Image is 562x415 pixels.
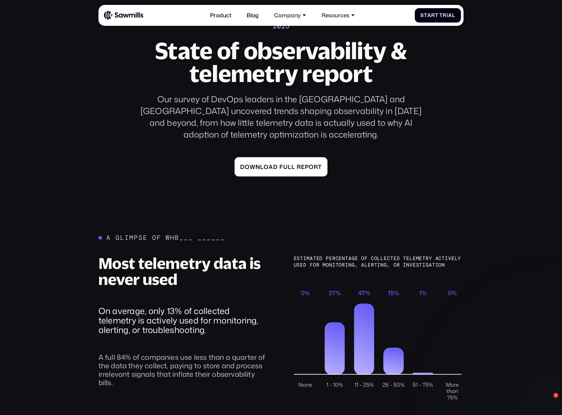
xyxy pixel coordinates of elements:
span: n [255,163,260,170]
div: Our survey of DevOps leaders in the [GEOGRAPHIC_DATA] and [GEOGRAPHIC_DATA] uncovered trends shap... [132,93,430,140]
span: a [427,12,431,18]
span: o [309,163,314,170]
div: A glimpse of whB___ ______ [106,234,225,241]
div: 2025 [272,22,290,31]
span: f [279,163,283,170]
span: D [240,163,245,170]
span: p [305,163,309,170]
iframe: Intercom live chat [540,393,555,408]
span: r [297,163,301,170]
span: u [283,163,288,170]
div: Estimated percentage of collected telemetry actively used for monitoring, alerting, or investigation [294,256,464,268]
h3: Most telemetry data is never used [98,256,269,287]
span: 1 [553,393,558,398]
span: w [250,163,255,170]
iframe: Intercom notifications message [431,352,562,397]
span: r [443,12,447,18]
a: StartTrial [415,8,461,23]
span: t [424,12,427,18]
div: On average, only 13% of collected telemetry is actively used for monitoring, alerting, or trouble... [98,306,269,335]
span: a [448,12,452,18]
a: Product [206,8,236,23]
h2: State of observability & telemetry report [132,39,430,85]
span: a [269,163,273,170]
div: Company [274,12,301,19]
span: t [435,12,438,18]
span: r [431,12,435,18]
span: l [291,163,295,170]
span: r [314,163,318,170]
span: l [288,163,291,170]
span: S [420,12,424,18]
span: o [245,163,250,170]
a: Blog [243,8,263,23]
span: d [273,163,278,170]
span: t [318,163,322,170]
span: l [452,12,455,18]
span: e [301,163,305,170]
span: i [447,12,448,18]
span: o [264,163,269,170]
span: l [260,163,264,170]
div: Resources [317,8,359,23]
span: T [439,12,443,18]
div: Resources [322,12,349,19]
div: A full 84% of companies use less than a quarter of the data they collect, paying to store and pro... [98,353,269,387]
div: Company [270,8,310,23]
